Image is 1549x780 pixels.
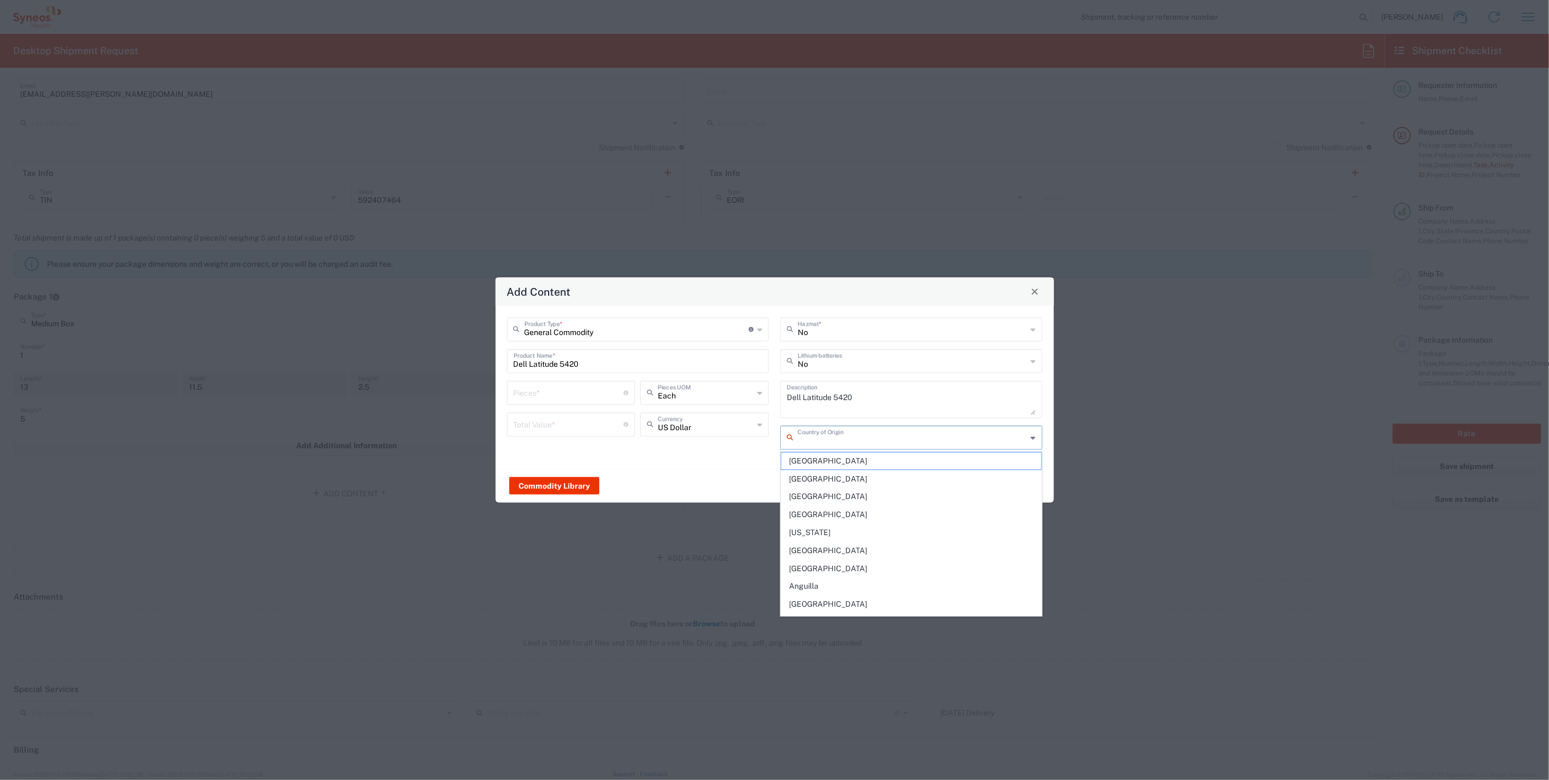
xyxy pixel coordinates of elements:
[509,477,599,495] button: Commodity Library
[781,506,1041,523] span: [GEOGRAPHIC_DATA]
[781,488,1041,505] span: [GEOGRAPHIC_DATA]
[1027,284,1043,299] button: Close
[781,614,1041,631] span: [GEOGRAPHIC_DATA]
[781,596,1041,613] span: [GEOGRAPHIC_DATA]
[781,524,1041,541] span: [US_STATE]
[781,560,1041,577] span: [GEOGRAPHIC_DATA]
[781,542,1041,559] span: [GEOGRAPHIC_DATA]
[781,471,1041,488] span: [GEOGRAPHIC_DATA]
[506,284,570,300] h4: Add Content
[781,578,1041,595] span: Anguilla
[781,453,1041,470] span: [GEOGRAPHIC_DATA]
